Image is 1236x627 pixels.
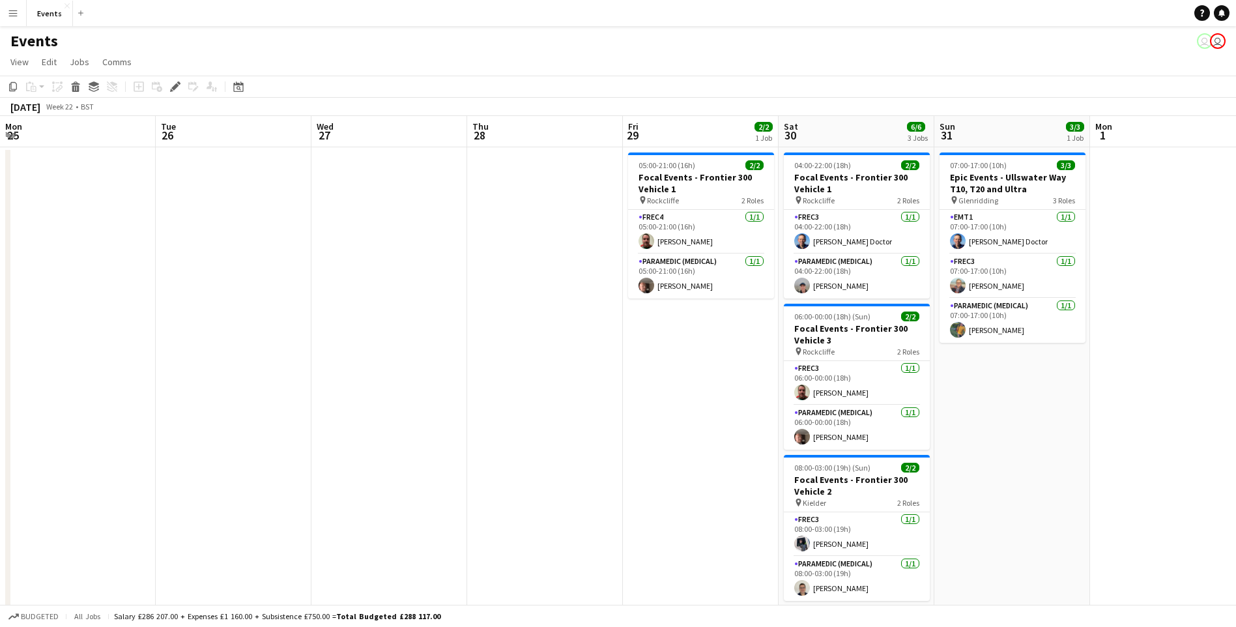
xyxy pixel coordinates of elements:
[784,210,930,254] app-card-role: FREC31/104:00-22:00 (18h)[PERSON_NAME] Doctor
[901,160,919,170] span: 2/2
[755,133,772,143] div: 1 Job
[784,474,930,497] h3: Focal Events - Frontier 300 Vehicle 2
[10,100,40,113] div: [DATE]
[81,102,94,111] div: BST
[784,455,930,601] app-job-card: 08:00-03:00 (19h) (Sun)2/2Focal Events - Frontier 300 Vehicle 2 Kielder2 RolesFREC31/108:00-03:00...
[647,196,679,205] span: Rockcliffe
[784,304,930,450] app-job-card: 06:00-00:00 (18h) (Sun)2/2Focal Events - Frontier 300 Vehicle 3 Rockcliffe2 RolesFREC31/106:00-00...
[803,498,826,508] span: Kielder
[803,196,835,205] span: Rockcliffe
[36,53,62,70] a: Edit
[626,128,639,143] span: 29
[784,405,930,450] app-card-role: Paramedic (Medical)1/106:00-00:00 (18h)[PERSON_NAME]
[745,160,764,170] span: 2/2
[940,153,1085,343] app-job-card: 07:00-17:00 (10h)3/3Epic Events - Ullswater Way T10, T20 and Ultra Glenridding3 RolesEMT11/107:00...
[1197,33,1213,49] app-user-avatar: Paul Wilmore
[784,153,930,299] app-job-card: 04:00-22:00 (18h)2/2Focal Events - Frontier 300 Vehicle 1 Rockcliffe2 RolesFREC31/104:00-22:00 (1...
[43,102,76,111] span: Week 22
[1066,122,1084,132] span: 3/3
[1093,128,1112,143] span: 1
[472,121,489,132] span: Thu
[741,196,764,205] span: 2 Roles
[1053,196,1075,205] span: 3 Roles
[159,128,176,143] span: 26
[70,56,89,68] span: Jobs
[901,312,919,321] span: 2/2
[958,196,998,205] span: Glenridding
[940,171,1085,195] h3: Epic Events - Ullswater Way T10, T20 and Ultra
[755,122,773,132] span: 2/2
[794,160,851,170] span: 04:00-22:00 (18h)
[628,153,774,299] app-job-card: 05:00-21:00 (16h)2/2Focal Events - Frontier 300 Vehicle 1 Rockcliffe2 RolesFREC41/105:00-21:00 (1...
[639,160,695,170] span: 05:00-21:00 (16h)
[803,347,835,357] span: Rockcliffe
[794,463,870,473] span: 08:00-03:00 (19h) (Sun)
[938,128,955,143] span: 31
[940,299,1085,343] app-card-role: Paramedic (Medical)1/107:00-17:00 (10h)[PERSON_NAME]
[317,121,334,132] span: Wed
[97,53,137,70] a: Comms
[784,323,930,346] h3: Focal Events - Frontier 300 Vehicle 3
[1067,133,1084,143] div: 1 Job
[628,254,774,299] app-card-role: Paramedic (Medical)1/105:00-21:00 (16h)[PERSON_NAME]
[784,557,930,601] app-card-role: Paramedic (Medical)1/108:00-03:00 (19h)[PERSON_NAME]
[10,31,58,51] h1: Events
[161,121,176,132] span: Tue
[470,128,489,143] span: 28
[27,1,73,26] button: Events
[10,56,29,68] span: View
[794,312,870,321] span: 06:00-00:00 (18h) (Sun)
[3,128,22,143] span: 25
[784,121,798,132] span: Sat
[1210,33,1226,49] app-user-avatar: Paul Wilmore
[5,53,34,70] a: View
[940,121,955,132] span: Sun
[1095,121,1112,132] span: Mon
[784,512,930,557] app-card-role: FREC31/108:00-03:00 (19h)[PERSON_NAME]
[7,609,61,624] button: Budgeted
[336,611,440,621] span: Total Budgeted £288 117.00
[897,498,919,508] span: 2 Roles
[102,56,132,68] span: Comms
[21,612,59,621] span: Budgeted
[42,56,57,68] span: Edit
[782,128,798,143] span: 30
[5,121,22,132] span: Mon
[907,122,925,132] span: 6/6
[65,53,94,70] a: Jobs
[784,361,930,405] app-card-role: FREC31/106:00-00:00 (18h)[PERSON_NAME]
[897,196,919,205] span: 2 Roles
[784,171,930,195] h3: Focal Events - Frontier 300 Vehicle 1
[940,210,1085,254] app-card-role: EMT11/107:00-17:00 (10h)[PERSON_NAME] Doctor
[908,133,928,143] div: 3 Jobs
[628,121,639,132] span: Fri
[950,160,1007,170] span: 07:00-17:00 (10h)
[628,210,774,254] app-card-role: FREC41/105:00-21:00 (16h)[PERSON_NAME]
[628,171,774,195] h3: Focal Events - Frontier 300 Vehicle 1
[897,347,919,357] span: 2 Roles
[940,254,1085,299] app-card-role: FREC31/107:00-17:00 (10h)[PERSON_NAME]
[784,254,930,299] app-card-role: Paramedic (Medical)1/104:00-22:00 (18h)[PERSON_NAME]
[901,463,919,473] span: 2/2
[72,611,103,621] span: All jobs
[114,611,440,621] div: Salary £286 207.00 + Expenses £1 160.00 + Subsistence £750.00 =
[315,128,334,143] span: 27
[1057,160,1075,170] span: 3/3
